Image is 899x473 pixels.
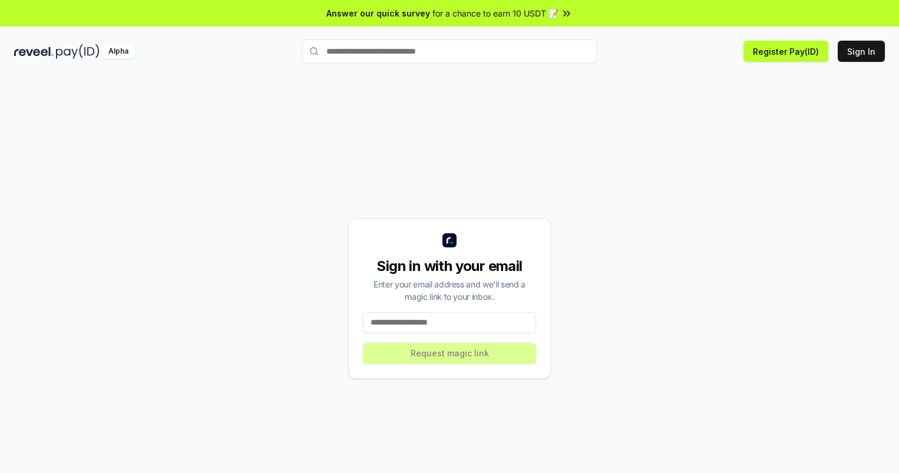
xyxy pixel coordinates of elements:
div: Sign in with your email [363,257,536,276]
span: Answer our quick survey [326,7,430,19]
img: reveel_dark [14,44,54,59]
img: pay_id [56,44,100,59]
img: logo_small [442,233,457,247]
span: for a chance to earn 10 USDT 📝 [432,7,558,19]
div: Enter your email address and we’ll send a magic link to your inbox. [363,278,536,303]
div: Alpha [102,44,135,59]
button: Register Pay(ID) [743,41,828,62]
button: Sign In [838,41,885,62]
